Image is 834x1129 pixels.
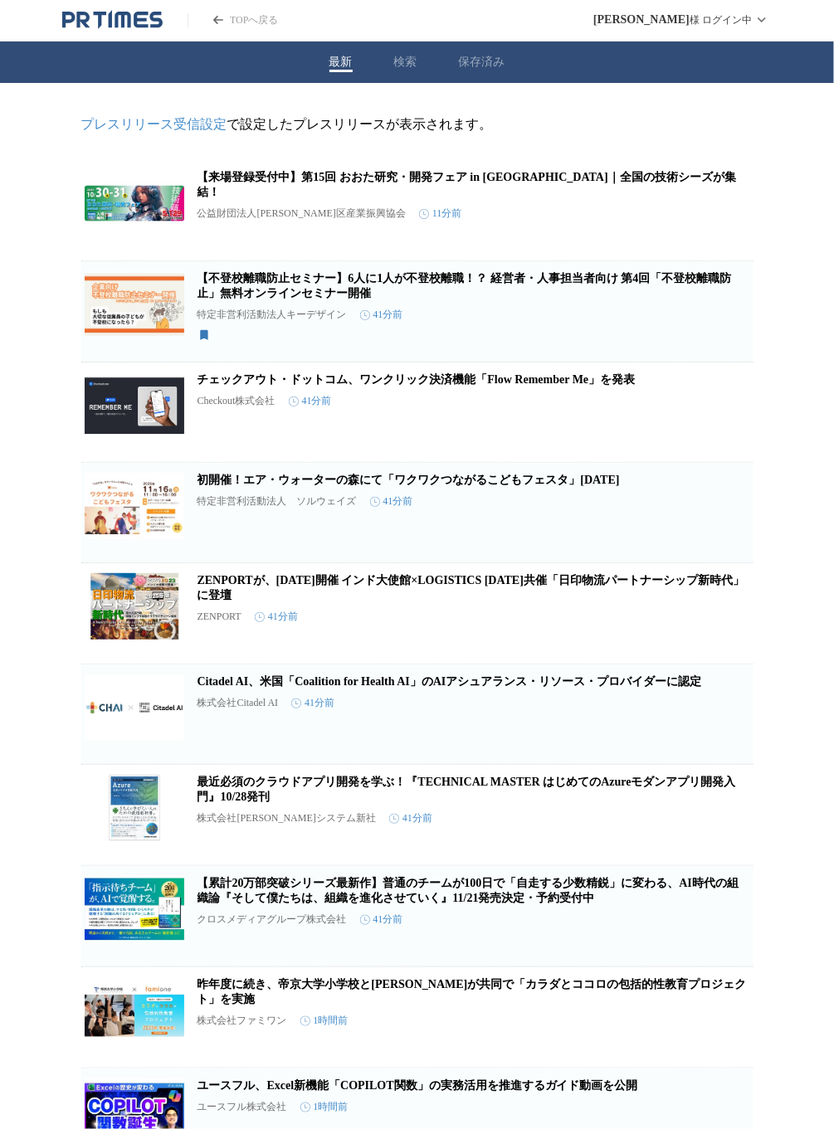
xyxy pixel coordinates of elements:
p: Checkout株式会社 [198,394,276,408]
a: PR TIMESのトップページはこちら [62,10,163,30]
a: ZENPORTが、[DATE]開催 インド大使館×LOGISTICS [DATE]共催「日印物流パートナーシップ新時代」に登壇 [198,574,745,601]
button: 最新 [329,55,353,70]
img: 最近必須のクラウドアプリ開発を学ぶ！『TECHNICAL MASTER はじめてのAzureモダンアプリ開発入門』10/28発刊 [85,775,184,841]
a: 初開催！エア・ウォーターの森にて「ワクワクつながるこどもフェスタ」[DATE] [198,474,620,486]
a: ユースフル、Excel新機能「COPILOT関数」の実務活用を推進するガイド動画を公開 [198,1079,638,1092]
time: 11分前 [419,207,462,221]
a: 【不登校離職防止セミナー】6人に1人が不登校離職！？ 経営者・人事担当者向け 第4回「不登校離職防止」無料オンラインセミナー開催 [198,272,732,299]
time: 41分前 [255,610,298,624]
p: 特定非営利活動法人キーデザイン [198,308,347,322]
a: Citadel AI、米国「Coalition for Health AI」のAIアシュアランス・リソース・プロバイダーに認定 [198,675,702,688]
p: で設定したプレスリリースが表示されます。 [81,116,754,134]
a: プレスリリース受信設定 [81,117,227,131]
p: 株式会社Citadel AI [198,696,279,710]
button: 保存済み [459,55,505,70]
time: 41分前 [360,308,403,322]
time: 41分前 [370,494,413,509]
time: 41分前 [360,912,403,927]
img: チェックアウト・ドットコム、ワンクリック決済機能「Flow Remember Me」を発表 [85,372,184,439]
p: 株式会社ファミワン [198,1014,287,1028]
svg: 保存済み [198,328,211,342]
p: 公益財団法人[PERSON_NAME]区産業振興協会 [198,207,406,221]
img: ZENPORTが、10/23(木)開催 インド大使館×LOGISTICS TODAY共催「日印物流パートナーシップ新時代」に登壇 [85,573,184,640]
time: 41分前 [389,811,432,825]
a: 【累計20万部突破シリーズ最新作】普通のチームが100日で「自走する少数精鋭」に変わる、AI時代の組織論『そして僕たちは、組織を進化させていく』11/21発売決定・予約受付中 [198,877,739,904]
time: 41分前 [291,696,334,710]
img: Citadel AI、米国「Coalition for Health AI」のAIアシュアランス・リソース・プロバイダーに認定 [85,674,184,741]
img: 初開催！エア・ウォーターの森にて「ワクワクつながるこどもフェスタ」2025年11月16日 [85,473,184,539]
img: 【不登校離職防止セミナー】6人に1人が不登校離職！？ 経営者・人事担当者向け 第4回「不登校離職防止」無料オンラインセミナー開催 [85,271,184,338]
time: 1時間前 [300,1014,349,1028]
img: 【来場登録受付中】第15回 おおた研究・開発フェア in 羽田｜全国の技術シーズが集結！ [85,170,184,236]
a: チェックアウト・ドットコム、ワンクリック決済機能「Flow Remember Me」を発表 [198,373,636,386]
img: 【累計20万部突破シリーズ最新作】普通のチームが100日で「自走する少数精鋭」に変わる、AI時代の組織論『そして僕たちは、組織を進化させていく』11/21発売決定・予約受付中 [85,876,184,942]
a: 昨年度に続き、帝京大学小学校と[PERSON_NAME]が共同で「カラダとココロの包括的性教育プロジェクト」を実施 [198,978,747,1005]
button: 検索 [394,55,417,70]
p: ZENPORT [198,611,241,623]
p: クロスメディアグループ株式会社 [198,912,347,927]
a: PR TIMESのトップページはこちら [188,13,278,27]
a: 最近必須のクラウドアプリ開発を学ぶ！『TECHNICAL MASTER はじめてのAzureモダンアプリ開発入門』10/28発刊 [198,776,736,803]
a: 【来場登録受付中】第15回 おおた研究・開発フェア in [GEOGRAPHIC_DATA]｜全国の技術シーズが集結！ [198,171,736,198]
p: 特定非営利活動法人 ソルウェイズ [198,494,357,509]
time: 1時間前 [300,1100,349,1114]
p: ユースフル株式会社 [198,1100,287,1114]
span: [PERSON_NAME] [593,13,690,27]
time: 41分前 [289,394,332,408]
p: 株式会社[PERSON_NAME]システム新社 [198,811,376,825]
img: 昨年度に続き、帝京大学小学校とファミワンが共同で「カラダとココロの包括的性教育プロジェクト」を実施 [85,977,184,1044]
